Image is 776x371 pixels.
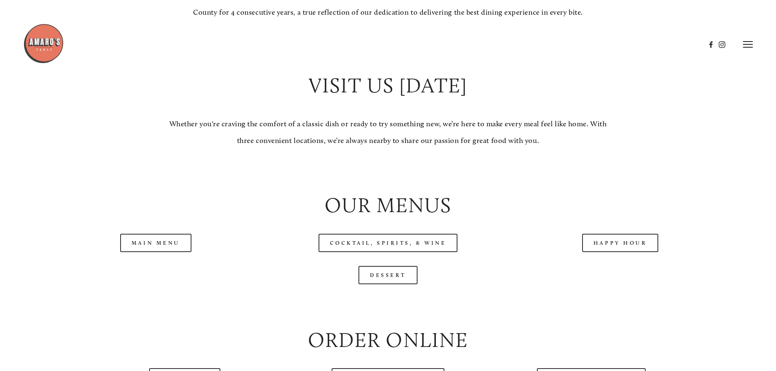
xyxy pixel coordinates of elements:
h2: Our Menus [46,191,729,220]
a: Dessert [358,266,418,284]
img: Amaro's Table [23,23,64,64]
a: Happy Hour [582,234,659,252]
p: Whether you're craving the comfort of a classic dish or ready to try something new, we’re here to... [163,116,613,149]
a: Main Menu [120,234,191,252]
a: Cocktail, Spirits, & Wine [319,234,458,252]
h2: Order Online [46,326,729,355]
